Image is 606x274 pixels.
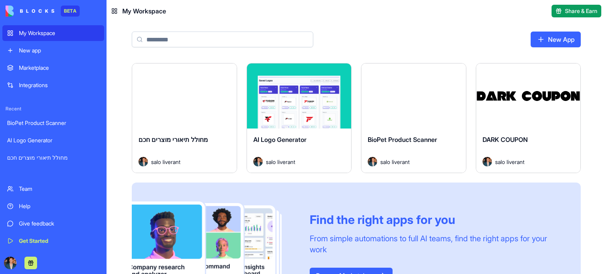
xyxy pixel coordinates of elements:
[6,6,80,17] a: BETA
[2,181,104,197] a: Team
[19,237,99,245] div: Get Started
[19,47,99,54] div: New app
[132,63,237,173] a: מחולל תיאורי מוצרים חכםAvatarsalo liverant
[2,25,104,41] a: My Workspace
[2,60,104,76] a: Marketplace
[247,63,352,173] a: AI Logo GeneratorAvatarsalo liverant
[138,136,208,144] span: מחולל תיאורי מוצרים חכם
[151,158,180,166] span: salo liverant
[2,198,104,214] a: Help
[552,5,601,17] button: Share & Earn
[19,81,99,89] div: Integrations
[266,158,295,166] span: salo liverant
[19,220,99,227] div: Give feedback
[565,7,597,15] span: Share & Earn
[380,158,410,166] span: salo liverant
[2,77,104,93] a: Integrations
[2,106,104,112] span: Recent
[19,29,99,37] div: My Workspace
[361,63,466,173] a: BioPet Product ScannerAvatarsalo liverant
[2,233,104,249] a: Get Started
[19,185,99,193] div: Team
[531,32,581,47] a: New App
[7,154,99,162] div: מחולל תיאורי מוצרים חכם
[476,63,581,173] a: DARK COUPONAvatarsalo liverant
[483,157,492,166] img: Avatar
[253,136,307,144] span: AI Logo Generator
[2,216,104,231] a: Give feedback
[4,257,17,269] img: ACg8ocKImB3NmhjzizlkhQX-yPY2fZynwA8pJER7EWVqjn6AvKs_a422YA=s96-c
[7,119,99,127] div: BioPet Product Scanner
[19,64,99,72] div: Marketplace
[310,212,562,227] div: Find the right apps for you
[495,158,524,166] span: salo liverant
[122,6,166,16] span: My Workspace
[253,157,263,166] img: Avatar
[2,150,104,166] a: מחולל תיאורי מוצרים חכם
[6,6,54,17] img: logo
[7,136,99,144] div: AI Logo Generator
[368,157,377,166] img: Avatar
[2,43,104,58] a: New app
[2,115,104,131] a: BioPet Product Scanner
[483,136,528,144] span: DARK COUPON
[2,132,104,148] a: AI Logo Generator
[61,6,80,17] div: BETA
[19,202,99,210] div: Help
[310,233,562,255] div: From simple automations to full AI teams, find the right apps for your work
[368,136,437,144] span: BioPet Product Scanner
[138,157,148,166] img: Avatar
